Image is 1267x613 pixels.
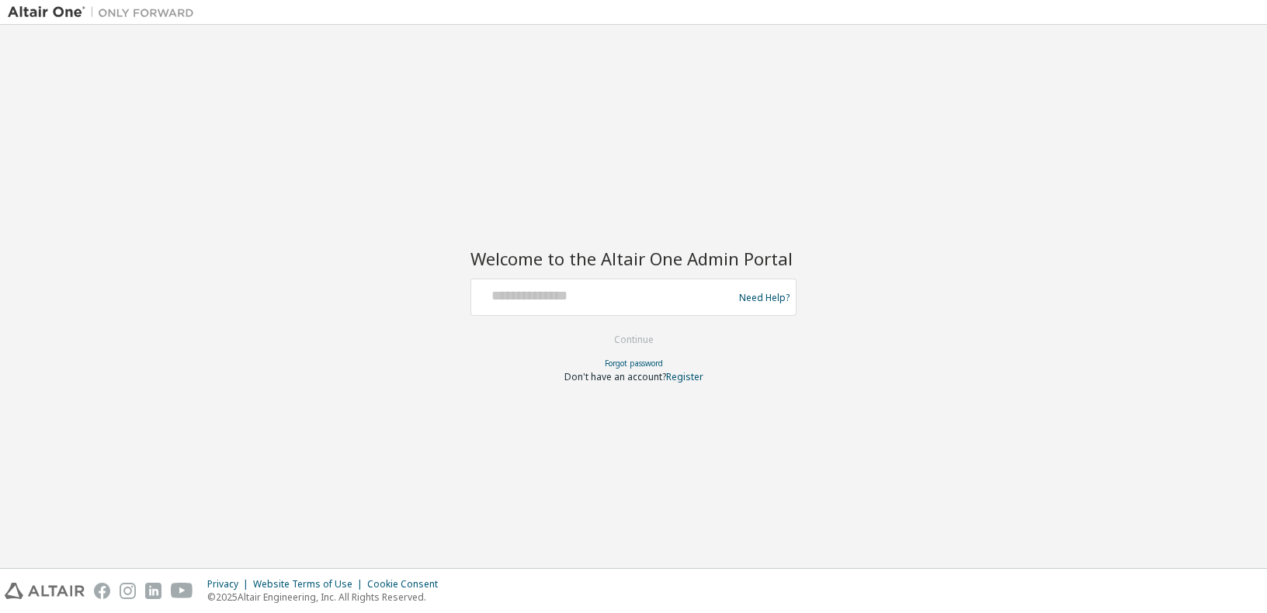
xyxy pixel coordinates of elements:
a: Register [666,370,703,383]
img: facebook.svg [94,583,110,599]
p: © 2025 Altair Engineering, Inc. All Rights Reserved. [207,590,447,604]
img: altair_logo.svg [5,583,85,599]
a: Need Help? [739,297,790,298]
div: Privacy [207,578,253,590]
h2: Welcome to the Altair One Admin Portal [470,248,797,269]
img: youtube.svg [171,583,193,599]
img: Altair One [8,5,202,20]
img: linkedin.svg [145,583,161,599]
img: instagram.svg [120,583,136,599]
span: Don't have an account? [564,370,666,383]
div: Website Terms of Use [253,578,367,590]
a: Forgot password [605,358,663,369]
div: Cookie Consent [367,578,447,590]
